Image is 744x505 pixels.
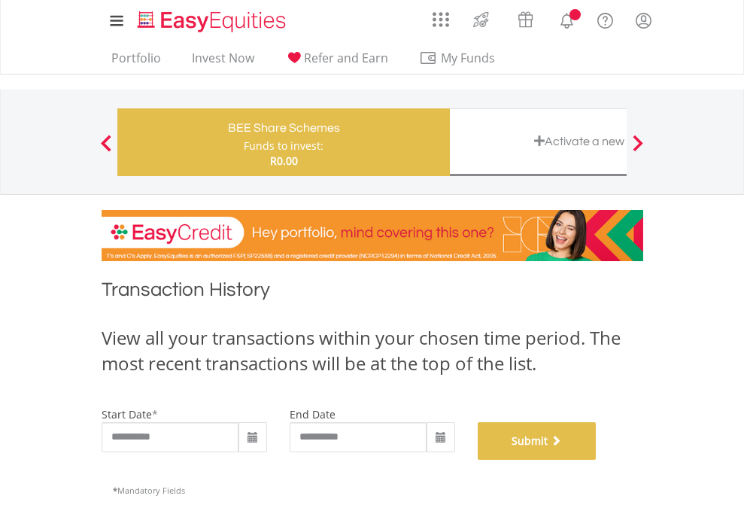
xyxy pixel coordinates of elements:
label: start date [102,407,152,421]
h1: Transaction History [102,276,643,310]
span: R0.00 [270,154,298,168]
a: AppsGrid [423,4,459,28]
button: Next [623,142,653,157]
img: thrive-v2.svg [469,8,493,32]
img: vouchers-v2.svg [513,8,538,32]
button: Submit [478,422,597,460]
div: Funds to invest: [244,138,323,154]
button: Previous [91,142,121,157]
img: EasyCredit Promotion Banner [102,210,643,261]
a: My Profile [624,4,663,37]
a: FAQ's and Support [586,4,624,34]
a: Refer and Earn [279,50,394,74]
div: View all your transactions within your chosen time period. The most recent transactions will be a... [102,325,643,377]
span: My Funds [419,48,518,68]
label: end date [290,407,336,421]
div: BEE Share Schemes [126,117,441,138]
img: grid-menu-icon.svg [433,11,449,28]
span: Refer and Earn [304,50,388,66]
a: Notifications [548,4,586,34]
span: Mandatory Fields [113,485,185,496]
img: EasyEquities_Logo.png [135,9,292,34]
a: Home page [132,4,292,34]
a: Vouchers [503,4,548,32]
a: Portfolio [105,50,167,74]
a: Invest Now [186,50,260,74]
